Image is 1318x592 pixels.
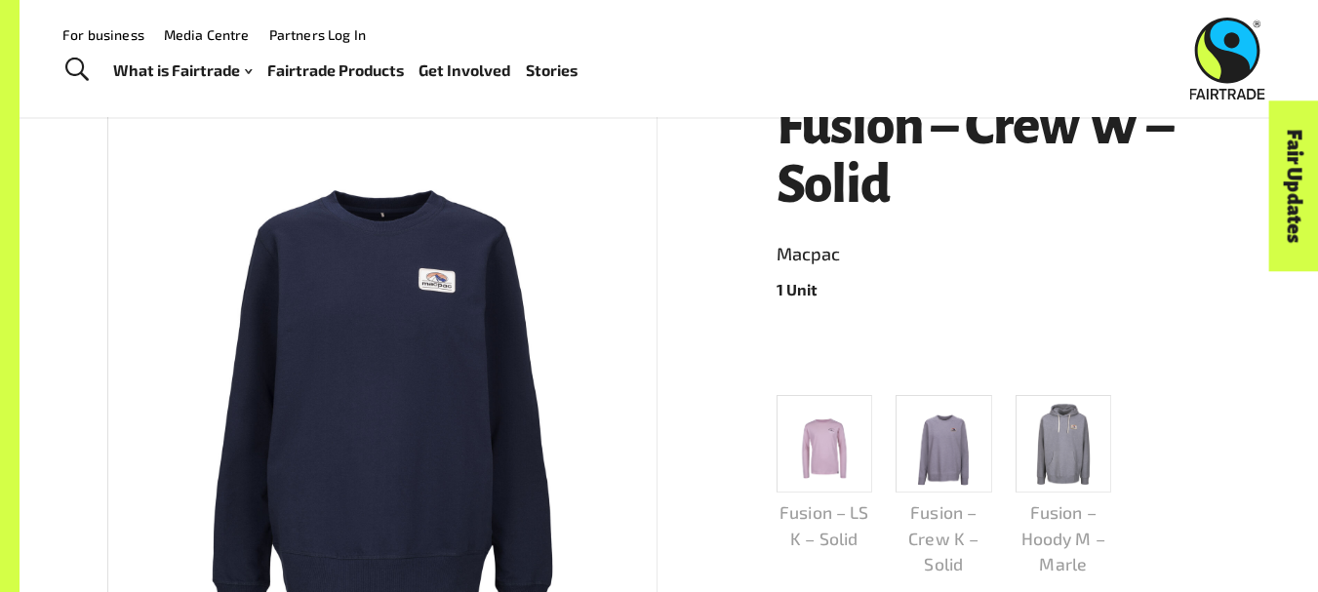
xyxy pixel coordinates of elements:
a: Media Centre [164,26,250,43]
p: Fusion – Hoody M – Marle [1016,499,1112,576]
a: For business [62,26,144,43]
p: Fusion – Crew K – Solid [896,499,992,576]
a: Macpac [777,239,1231,270]
a: Partners Log In [269,26,366,43]
a: Fairtrade Products [267,57,404,85]
a: What is Fairtrade [113,57,252,85]
a: Fusion – Hoody M – Marle [1016,395,1112,577]
a: Fusion – LS K – Solid [777,395,873,552]
p: Fusion – LS K – Solid [777,499,873,551]
h1: Fusion – Crew W – Solid [777,98,1231,214]
a: Fusion – Crew K – Solid [896,395,992,577]
img: Fairtrade Australia New Zealand logo [1190,18,1265,99]
a: Stories [526,57,578,85]
a: Get Involved [419,57,510,85]
a: Toggle Search [53,46,100,95]
p: 1 Unit [777,278,1231,301]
